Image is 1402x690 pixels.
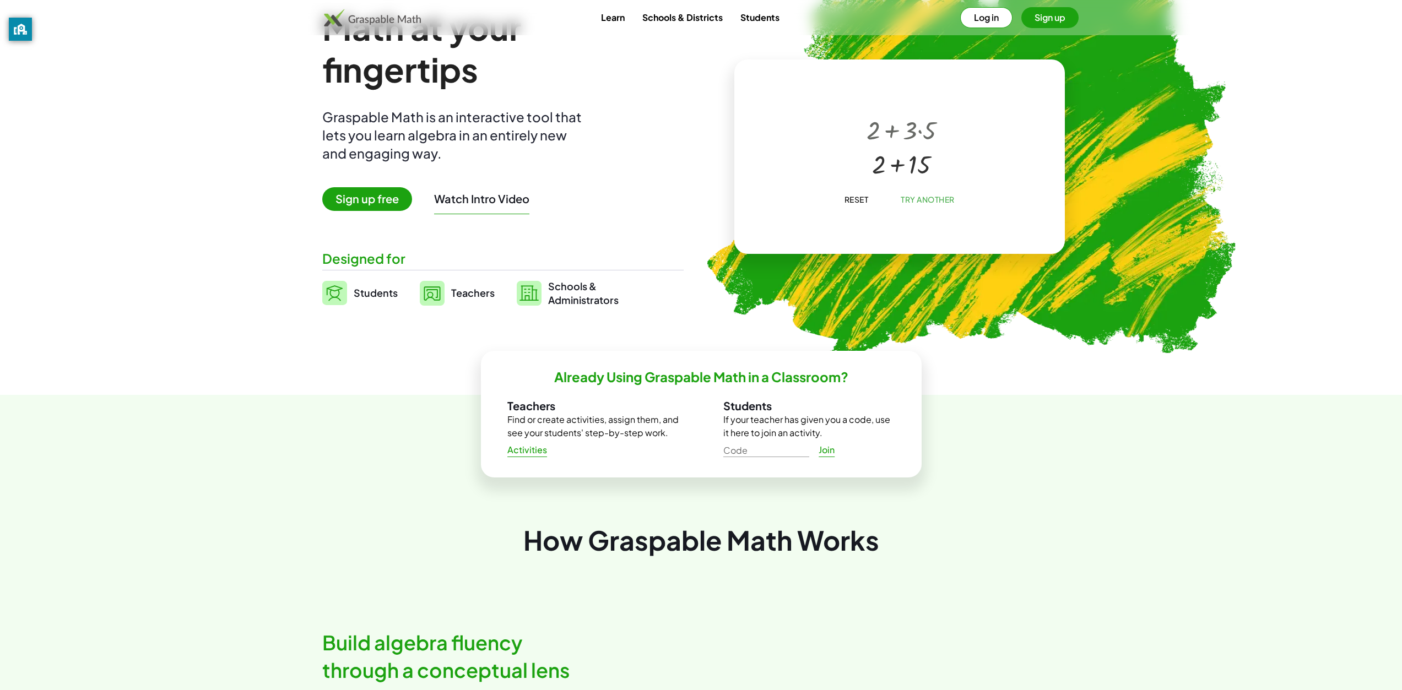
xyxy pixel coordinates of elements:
[844,194,868,204] span: Reset
[901,194,955,204] span: Try Another
[499,440,556,460] a: Activities
[723,413,895,439] p: If your teacher has given you a code, use it here to join an activity.
[548,279,619,307] span: Schools & Administrators
[507,413,679,439] p: Find or create activities, assign them, and see your students' step-by-step work.
[322,279,398,307] a: Students
[322,521,1080,558] div: How Graspable Math Works
[592,7,634,28] a: Learn
[819,444,835,456] span: Join
[835,189,877,209] button: Reset
[554,368,848,385] h2: Already Using Graspable Math in a Classroom?
[354,286,398,299] span: Students
[507,444,548,456] span: Activities
[420,279,495,307] a: Teachers
[507,399,679,413] h3: Teachers
[892,189,963,209] button: Try Another
[322,187,412,211] span: Sign up free
[9,18,32,41] button: privacy banner
[322,249,684,268] div: Designed for
[723,399,895,413] h3: Students
[517,279,619,307] a: Schools &Administrators
[322,281,347,305] img: svg%3e
[634,7,732,28] a: Schools & Districts
[517,281,542,306] img: svg%3e
[322,629,598,684] h2: Build algebra fluency through a conceptual lens
[451,286,495,299] span: Teachers
[960,7,1013,28] button: Log in
[322,7,673,90] h1: Math at your fingertips
[420,281,445,306] img: svg%3e
[322,108,587,162] div: Graspable Math is an interactive tool that lets you learn algebra in an entirely new and engaging...
[434,192,529,206] button: Watch Intro Video
[1021,7,1079,28] button: Sign up
[732,7,788,28] a: Students
[809,440,845,460] a: Join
